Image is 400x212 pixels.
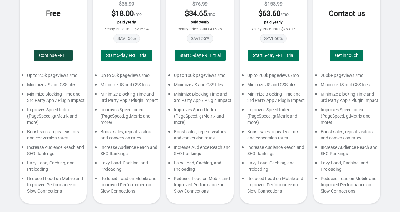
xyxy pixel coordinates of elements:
div: Increase Audience Reach and SEO Rankings [93,144,160,160]
span: Continue FREE [39,53,68,58]
div: Minimize Blocking Time and 3rd Party App / Plugin Impact [20,91,87,107]
div: Boost sales, repeat visitors and conversion rates [240,129,307,144]
div: Lazy Load, Caching, and Preloading [313,160,380,175]
div: Improves Speed Index (PageSpeed, gtMetrix and more) [166,107,234,129]
div: Boost sales, repeat visitors and conversion rates [93,129,160,144]
div: Minimize JS and CSS files [166,82,234,91]
div: 200k+ pageviews /mo [313,72,380,82]
div: Reduced Load on Mobile and Improved Performance on Slow Connections [166,175,234,197]
div: Yearly Price Total $415.75 [173,27,227,31]
div: paid yearly [246,20,301,24]
div: Improves Speed Index (PageSpeed, gtMetrix and more) [313,107,380,129]
span: Start 5-day FREE trial [106,53,147,58]
div: Yearly Price Total $215.94 [99,27,154,31]
div: Boost sales, repeat visitors and conversion rates [166,129,234,144]
span: $ 18.00 [111,9,134,18]
div: Up to 200k pageviews /mo [240,72,307,82]
a: Get in touch [330,50,363,61]
div: Minimize Blocking Time and 3rd Party App / Plugin Impact [313,91,380,107]
div: Yearly Price Total $763.15 [246,27,301,31]
div: /mo [99,8,154,18]
div: Improves Speed Index (PageSpeed, gtMetrix and more) [93,107,160,129]
span: Start 5-day FREE trial [253,53,294,58]
span: Start 5-day FREE trial [180,53,221,58]
div: Lazy Load, Caching, and Preloading [93,160,160,175]
div: $76.99 [173,0,227,8]
span: SAVE 55 % [187,34,213,43]
span: $ 63.60 [258,9,280,18]
div: $158.99 [246,0,301,8]
span: SAVE 50 % [113,34,140,43]
div: Up to 100k pageviews /mo [166,72,234,82]
div: Reduced Load on Mobile and Improved Performance on Slow Connections [240,175,307,197]
span: Contact us [329,9,365,18]
div: $35.99 [99,0,154,8]
div: Lazy Load, Caching, and Preloading [240,160,307,175]
div: Lazy Load, Caching, and Preloading [20,160,87,175]
div: Up to 50k pageviews /mo [93,72,160,82]
div: Minimize JS and CSS files [240,82,307,91]
div: Reduced Load on Mobile and Improved Performance on Slow Connections [93,175,160,197]
div: /mo [246,8,301,18]
div: Increase Audience Reach and SEO Rankings [240,144,307,160]
div: Minimize JS and CSS files [20,82,87,91]
div: Minimize Blocking Time and 3rd Party App / Plugin Impact [93,91,160,107]
div: Improves Speed Index (PageSpeed, gtMetrix and more) [240,107,307,129]
div: paid yearly [173,20,227,24]
button: Start 5-day FREE trial [101,50,152,61]
div: Up to 2.5k pageviews /mo [20,72,87,82]
div: Boost sales, repeat visitors and conversion rates [20,129,87,144]
div: Lazy Load, Caching, and Preloading [166,160,234,175]
div: Increase Audience Reach and SEO Rankings [166,144,234,160]
span: $ 34.65 [185,9,207,18]
div: paid yearly [99,20,154,24]
div: Reduced Load on Mobile and Improved Performance on Slow Connections [313,175,380,197]
span: Get in touch [335,53,358,58]
span: SAVE 60 % [260,34,287,43]
div: Increase Audience Reach and SEO Rankings [313,144,380,160]
div: Minimize JS and CSS files [313,82,380,91]
button: Continue FREE [34,50,73,61]
div: Minimize Blocking Time and 3rd Party App / Plugin Impact [240,91,307,107]
div: Reduced Load on Mobile and Improved Performance on Slow Connections [20,175,87,197]
div: Boost sales, repeat visitors and conversion rates [313,129,380,144]
button: Start 5-day FREE trial [248,50,299,61]
div: /mo [173,8,227,18]
div: Minimize JS and CSS files [93,82,160,91]
span: Free [46,9,61,18]
div: Improves Speed Index (PageSpeed, gtMetrix and more) [20,107,87,129]
button: Start 5-day FREE trial [175,50,226,61]
div: Minimize Blocking Time and 3rd Party App / Plugin Impact [166,91,234,107]
div: Increase Audience Reach and SEO Rankings [20,144,87,160]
